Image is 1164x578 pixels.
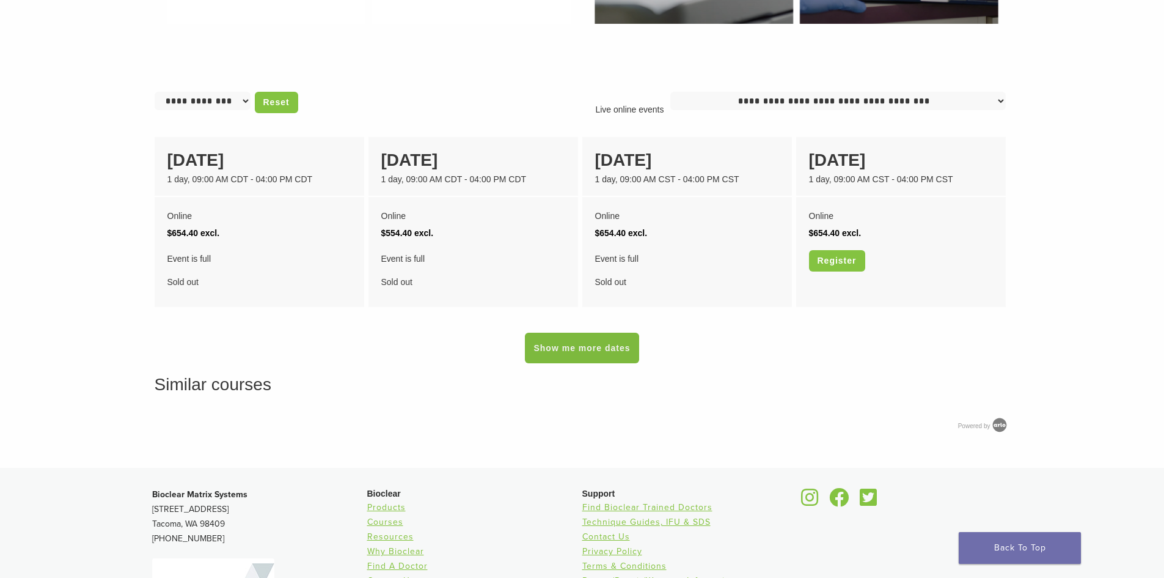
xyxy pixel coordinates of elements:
a: Find A Doctor [367,561,428,571]
h3: Similar courses [155,372,1010,398]
a: Powered by [958,423,1010,429]
span: excl. [628,228,647,238]
div: [DATE] [381,147,565,173]
div: Sold out [167,250,351,291]
div: 1 day, 09:00 AM CDT - 04:00 PM CDT [381,173,565,186]
span: $554.40 [381,228,412,238]
div: Online [381,207,565,224]
div: 1 day, 09:00 AM CST - 04:00 PM CST [595,173,779,186]
span: excl. [414,228,433,238]
div: 1 day, 09:00 AM CST - 04:00 PM CST [809,173,993,186]
a: Terms & Conditions [582,561,667,571]
div: Online [809,207,993,224]
a: Register [809,250,865,272]
div: [DATE] [595,147,779,173]
div: Sold out [595,250,779,291]
span: Support [582,489,615,498]
a: Back To Top [959,532,1081,564]
strong: Bioclear Matrix Systems [152,489,247,500]
a: Bioclear [797,495,823,508]
a: Products [367,502,406,513]
a: Why Bioclear [367,546,424,557]
span: $654.40 [167,228,199,238]
a: Technique Guides, IFU & SDS [582,517,711,527]
a: Find Bioclear Trained Doctors [582,502,712,513]
span: Bioclear [367,489,401,498]
div: Online [167,207,351,224]
p: Live online events [589,103,670,116]
img: Arlo training & Event Software [990,416,1009,434]
span: Event is full [167,250,351,267]
a: Privacy Policy [582,546,642,557]
div: Online [595,207,779,224]
span: excl. [200,228,219,238]
a: Bioclear [825,495,854,508]
a: Contact Us [582,532,630,542]
div: 1 day, 09:00 AM CDT - 04:00 PM CDT [167,173,351,186]
a: Show me more dates [525,333,639,363]
a: Resources [367,532,414,542]
span: $654.40 [595,228,626,238]
span: Event is full [381,250,565,267]
a: Courses [367,517,403,527]
span: Event is full [595,250,779,267]
div: [DATE] [809,147,993,173]
a: Bioclear [856,495,882,508]
span: excl. [842,228,861,238]
div: [DATE] [167,147,351,173]
p: [STREET_ADDRESS] Tacoma, WA 98409 [PHONE_NUMBER] [152,487,367,546]
span: $654.40 [809,228,840,238]
a: Reset [255,92,298,113]
div: Sold out [381,250,565,291]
